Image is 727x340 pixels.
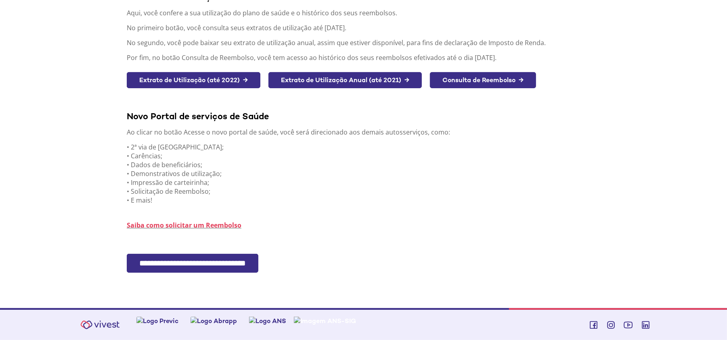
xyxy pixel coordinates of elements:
img: Logo ANS [249,317,286,325]
a: Saiba como solicitar um Reembolso [127,221,241,230]
img: Logo Previc [136,317,178,325]
p: No primeiro botão, você consulta seus extratos de utilização até [DATE]. [127,23,606,32]
p: Ao clicar no botão Acesse o novo portal de saúde, você será direcionado aos demais autosserviços,... [127,128,606,137]
img: Imagem ANS-SIG [294,317,356,325]
a: Extrato de Utilização Anual (até 2021) → [268,72,422,89]
img: Vivest [76,316,124,334]
a: Extrato de Utilização (até 2022) → [127,72,260,89]
p: Aqui, você confere a sua utilização do plano de saúde e o histórico dos seus reembolsos. [127,8,606,17]
p: No segundo, você pode baixar seu extrato de utilização anual, assim que estiver disponível, para ... [127,38,606,47]
p: • 2ª via de [GEOGRAPHIC_DATA]; • Carências; • Dados de beneficiários; • Demonstrativos de utiliza... [127,143,606,205]
div: Novo Portal de serviços de Saúde [127,110,606,122]
p: Por fim, no botão Consulta de Reembolso, você tem acesso ao histórico dos seus reembolsos efetiva... [127,53,606,62]
a: Consulta de Reembolso → [430,72,536,89]
img: Logo Abrapp [191,317,237,325]
section: <span lang="pt-BR" dir="ltr">FacPlanPortlet - SSO Fácil</span> [127,254,606,293]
